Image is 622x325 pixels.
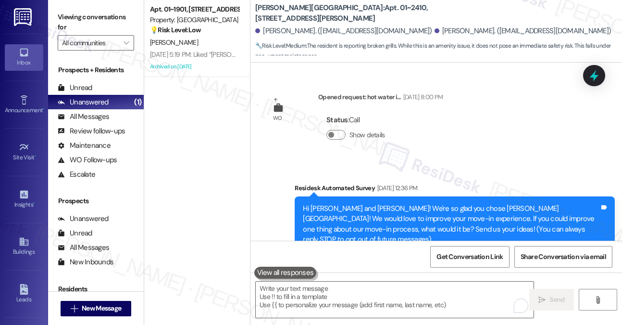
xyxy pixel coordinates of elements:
[58,141,111,151] div: Maintenance
[48,65,144,75] div: Prospects + Residents
[538,296,546,304] i: 
[58,112,109,122] div: All Messages
[150,26,201,34] strong: 💡 Risk Level: Low
[435,26,611,36] div: [PERSON_NAME]. ([EMAIL_ADDRESS][DOMAIN_NAME])
[150,15,239,25] div: Property: [GEOGRAPHIC_DATA]
[58,83,92,93] div: Unread
[326,113,389,128] div: : Call
[401,92,443,102] div: [DATE] 8:00 PM
[594,296,601,304] i: 
[58,126,125,136] div: Review follow-ups
[58,169,95,180] div: Escalate
[58,155,117,165] div: WO Follow-ups
[5,186,43,212] a: Insights •
[43,105,44,112] span: •
[256,282,534,318] textarea: To enrich screen reader interactions, please activate Accessibility in Grammarly extension settings
[58,257,113,267] div: New Inbounds
[62,35,119,51] input: All communities
[5,234,43,260] a: Buildings
[35,153,36,159] span: •
[149,61,240,73] div: Archived on [DATE]
[5,44,43,70] a: Inbox
[273,113,282,123] div: WO
[303,204,599,245] div: Hi [PERSON_NAME] and [PERSON_NAME]! We're so glad you chose [PERSON_NAME][GEOGRAPHIC_DATA]! We wo...
[71,305,78,312] i: 
[430,246,509,268] button: Get Conversation Link
[82,303,121,313] span: New Message
[295,183,615,196] div: Residesk Automated Survey
[33,200,35,207] span: •
[255,42,306,50] strong: 🔧 Risk Level: Medium
[436,252,503,262] span: Get Conversation Link
[48,284,144,294] div: Residents
[549,295,564,305] span: Send
[375,183,417,193] div: [DATE] 12:36 PM
[150,4,239,14] div: Apt. 01~1901, [STREET_ADDRESS][GEOGRAPHIC_DATA][US_STATE][STREET_ADDRESS]
[132,95,144,110] div: (1)
[318,92,443,105] div: Opened request: hot water i...
[58,214,109,224] div: Unanswered
[48,196,144,206] div: Prospects
[58,228,92,238] div: Unread
[521,252,606,262] span: Share Conversation via email
[255,41,622,62] span: : The resident is reporting broken grills. While this is an amenity issue, it does not pose an im...
[5,281,43,307] a: Leads
[5,139,43,165] a: Site Visit •
[150,38,198,47] span: [PERSON_NAME]
[58,10,134,35] label: Viewing conversations for
[58,243,109,253] div: All Messages
[14,8,34,26] img: ResiDesk Logo
[514,246,612,268] button: Share Conversation via email
[529,289,574,311] button: Send
[255,26,432,36] div: [PERSON_NAME]. ([EMAIL_ADDRESS][DOMAIN_NAME])
[349,130,385,140] label: Show details
[255,3,448,24] b: [PERSON_NAME][GEOGRAPHIC_DATA]: Apt. 01~2410, [STREET_ADDRESS][PERSON_NAME]
[326,115,348,125] b: Status
[124,39,129,47] i: 
[61,301,132,316] button: New Message
[58,97,109,107] div: Unanswered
